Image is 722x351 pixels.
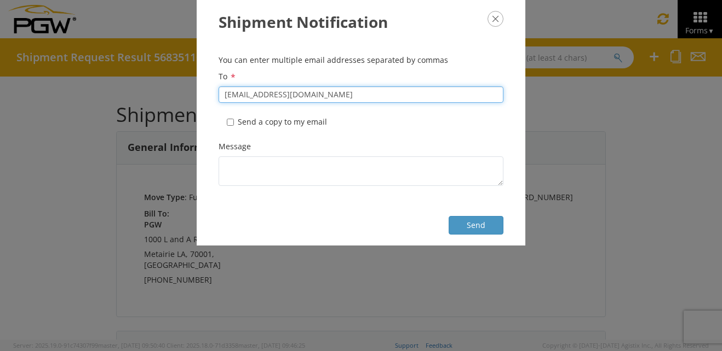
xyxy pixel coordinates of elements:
[227,119,234,126] input: Send a copy to my email
[219,141,251,151] span: Message
[449,216,503,235] button: Send
[219,11,503,33] h3: Shipment Notification
[219,55,503,66] p: You can enter multiple email addresses separated by commas
[227,116,329,127] label: Send a copy to my email
[219,71,227,81] span: To
[219,86,503,103] input: Enter Email Address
